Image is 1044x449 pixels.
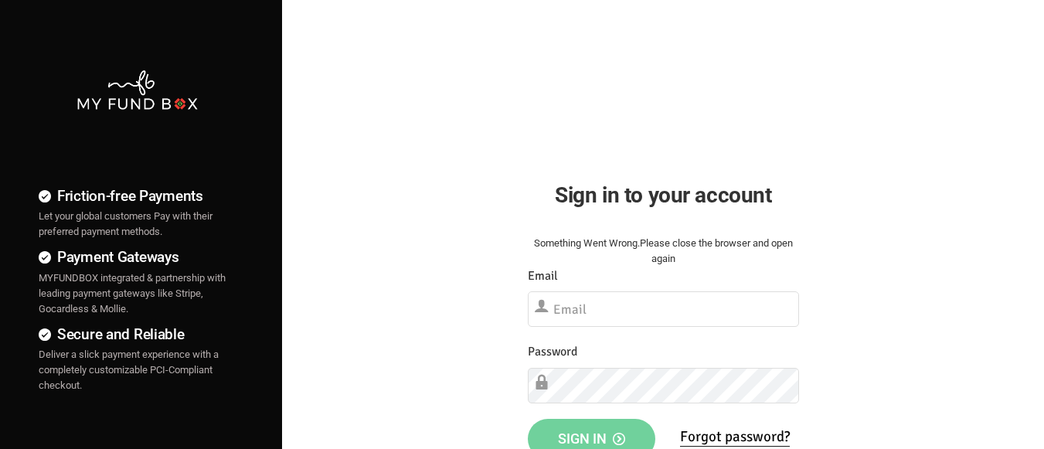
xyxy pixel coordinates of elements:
[39,185,236,207] h4: Friction-free Payments
[558,430,625,447] span: Sign in
[528,236,799,267] div: Something Went Wrong.Please close the browser and open again
[680,427,790,447] a: Forgot password?
[39,272,226,315] span: MYFUNDBOX integrated & partnership with leading payment gateways like Stripe, Gocardless & Mollie.
[76,69,199,111] img: mfbwhite.png
[39,246,236,268] h4: Payment Gateways
[528,267,558,286] label: Email
[39,323,236,345] h4: Secure and Reliable
[528,179,799,212] h2: Sign in to your account
[528,342,577,362] label: Password
[39,349,219,391] span: Deliver a slick payment experience with a completely customizable PCI-Compliant checkout.
[39,210,213,237] span: Let your global customers Pay with their preferred payment methods.
[528,291,799,327] input: Email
